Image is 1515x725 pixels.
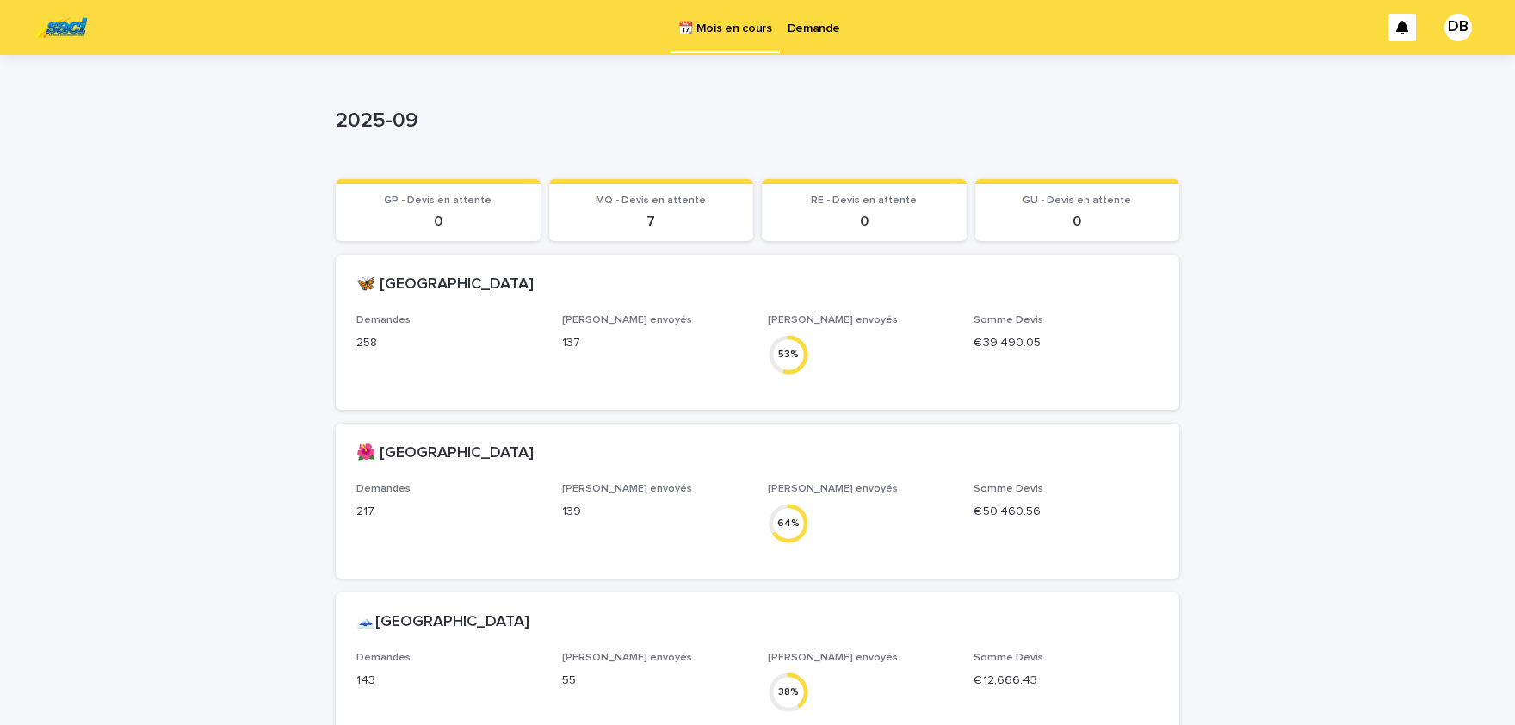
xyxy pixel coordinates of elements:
[768,484,898,494] span: [PERSON_NAME] envoyés
[768,315,898,325] span: [PERSON_NAME] envoyés
[562,503,747,521] p: 139
[974,334,1159,352] p: € 39,490.05
[384,195,492,206] span: GP - Devis en attente
[562,334,747,352] p: 137
[596,195,706,206] span: MQ - Devis en attente
[356,334,541,352] p: 258
[562,484,692,494] span: [PERSON_NAME] envoyés
[986,214,1170,230] p: 0
[562,653,692,663] span: [PERSON_NAME] envoyés
[1023,195,1131,206] span: GU - Devis en attente
[356,672,541,690] p: 143
[768,345,809,363] div: 53 %
[1444,14,1472,41] div: DB
[356,444,534,463] h2: 🌺 [GEOGRAPHIC_DATA]
[974,672,1159,690] p: € 12,666.43
[974,653,1043,663] span: Somme Devis
[34,10,87,45] img: UC29JcTLQ3GheANZ19ks
[974,315,1043,325] span: Somme Devis
[811,195,917,206] span: RE - Devis en attente
[560,214,744,230] p: 7
[768,683,809,701] div: 38 %
[356,276,534,294] h2: 🦋 [GEOGRAPHIC_DATA]
[974,503,1159,521] p: € 50,460.56
[562,315,692,325] span: [PERSON_NAME] envoyés
[356,315,411,325] span: Demandes
[336,108,1172,133] p: 2025-09
[356,503,541,521] p: 217
[346,214,530,230] p: 0
[974,484,1043,494] span: Somme Devis
[356,653,411,663] span: Demandes
[562,672,747,690] p: 55
[356,484,411,494] span: Demandes
[768,653,898,663] span: [PERSON_NAME] envoyés
[772,214,956,230] p: 0
[356,613,529,632] h2: 🗻[GEOGRAPHIC_DATA]
[768,514,809,532] div: 64 %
